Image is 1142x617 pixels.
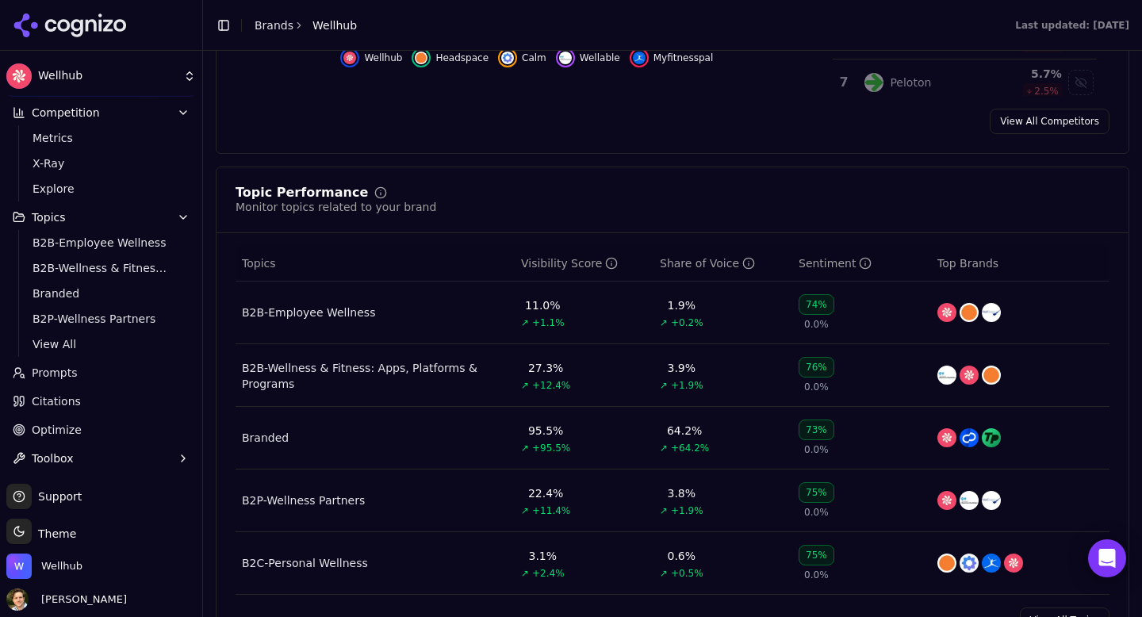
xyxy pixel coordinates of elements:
[660,442,668,454] span: ↗
[6,554,82,579] button: Open organization switcher
[890,75,931,90] div: Peloton
[1068,70,1094,95] button: Show peloton data
[960,303,979,322] img: headspace
[960,366,979,385] img: wellhub
[236,246,515,282] th: Topics
[242,555,368,571] a: B2C-Personal Wellness
[521,316,529,329] span: ↗
[799,420,834,440] div: 73%
[960,491,979,510] img: wellable
[498,48,546,67] button: Hide calm data
[982,428,1001,447] img: totalpass
[33,155,171,171] span: X-Ray
[33,336,171,352] span: View All
[242,492,365,508] div: B2P-Wellness Partners
[343,52,356,64] img: wellhub
[532,379,570,392] span: +12.4%
[528,360,563,376] div: 27.3%
[38,69,177,83] span: Wellhub
[242,255,276,271] span: Topics
[255,17,357,33] nav: breadcrumb
[982,303,1001,322] img: wellsteps
[255,19,293,32] a: Brands
[982,366,1001,385] img: headspace
[937,366,956,385] img: wellable
[937,554,956,573] img: headspace
[804,506,829,519] span: 0.0%
[937,491,956,510] img: wellhub
[668,360,696,376] div: 3.9%
[26,308,177,330] a: B2P-Wellness Partners
[242,360,508,392] a: B2B-Wellness & Fitness: Apps, Platforms & Programs
[532,316,565,329] span: +1.1%
[532,442,570,454] span: +95.5%
[415,52,427,64] img: headspace
[33,235,171,251] span: B2B-Employee Wellness
[660,504,668,517] span: ↗
[532,567,565,580] span: +2.4%
[412,48,489,67] button: Hide headspace data
[525,297,560,313] div: 11.0%
[556,48,620,67] button: Hide wellable data
[35,592,127,607] span: [PERSON_NAME]
[1088,539,1126,577] div: Open Intercom Messenger
[521,442,529,454] span: ↗
[630,48,714,67] button: Hide myfitnesspal data
[671,316,703,329] span: +0.2%
[937,303,956,322] img: wellhub
[799,357,834,377] div: 76%
[242,305,375,320] a: B2B-Employee Wellness
[960,428,979,447] img: classpass
[26,232,177,254] a: B2B-Employee Wellness
[660,379,668,392] span: ↗
[671,379,703,392] span: +1.9%
[804,318,829,331] span: 0.0%
[6,588,127,611] button: Open user button
[33,130,171,146] span: Metrics
[41,559,82,573] span: Wellhub
[660,316,668,329] span: ↗
[864,73,883,92] img: peloton
[32,393,81,409] span: Citations
[839,73,849,92] div: 7
[1015,19,1129,32] div: Last updated: [DATE]
[804,381,829,393] span: 0.0%
[521,567,529,580] span: ↗
[990,109,1109,134] a: View All Competitors
[804,569,829,581] span: 0.0%
[26,178,177,200] a: Explore
[671,442,709,454] span: +64.2%
[799,545,834,565] div: 75%
[528,485,563,501] div: 22.4%
[6,360,196,385] a: Prompts
[671,504,703,517] span: +1.9%
[32,489,82,504] span: Support
[937,255,998,271] span: Top Brands
[32,450,74,466] span: Toolbox
[559,52,572,64] img: wellable
[1034,85,1059,98] span: 2.5 %
[33,311,171,327] span: B2P-Wellness Partners
[580,52,620,64] span: Wellable
[982,491,1001,510] img: wellsteps
[799,294,834,315] div: 74%
[6,417,196,443] a: Optimize
[242,430,289,446] a: Branded
[660,567,668,580] span: ↗
[671,567,703,580] span: +0.5%
[995,66,1062,82] div: 5.7 %
[792,246,931,282] th: sentiment
[312,17,357,33] span: Wellhub
[521,379,529,392] span: ↗
[236,186,368,199] div: Topic Performance
[833,59,1097,106] tr: 7pelotonPeloton5.7%2.5%Show peloton data
[32,209,66,225] span: Topics
[26,152,177,174] a: X-Ray
[960,554,979,573] img: calm
[501,52,514,64] img: calm
[931,246,1109,282] th: Top Brands
[6,554,32,579] img: Wellhub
